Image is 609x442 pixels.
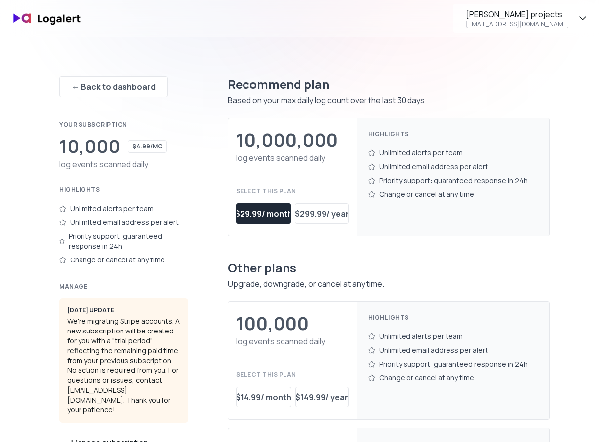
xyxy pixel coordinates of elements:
div: log events scanned daily [236,152,349,164]
div: ← Back to dashboard [72,81,156,93]
div: Based on your max daily log count over the last 30 days [228,94,550,106]
div: Recommend plan [228,76,550,92]
div: 10,000 [59,137,120,156]
div: $ 149.99 / year [295,391,348,403]
div: Highlights [368,130,537,138]
div: Unlimited email address per alert [59,216,188,229]
div: log events scanned daily [236,335,349,347]
div: [DATE] update [67,306,180,314]
div: Select this plan [236,371,349,379]
img: logo [8,7,87,30]
div: Highlights [368,314,537,322]
div: Upgrade, downgrade, or cancel at any time. [228,278,550,290]
button: $29.99/ month [236,203,291,224]
div: Select this plan [236,187,349,195]
div: $ 14.99 / month [236,391,291,403]
div: Change or cancel at any time [59,253,188,267]
div: Unlimited alerts per team [368,146,537,160]
div: Change or cancel at any time [368,371,537,385]
div: 10,000,000 [236,130,338,150]
div: Unlimited alerts per team [59,202,188,216]
button: $14.99/ month [236,387,291,407]
div: Priority support: guaranteed response in 24h [368,174,537,187]
div: [PERSON_NAME] projects [466,8,562,20]
div: Manage [59,283,188,291]
div: Change or cancel at any time [368,187,537,201]
div: $ 29.99 / month [235,208,292,220]
div: Other plans [228,260,550,276]
div: Unlimited alerts per team [368,330,537,343]
div: Your subscription [59,121,188,129]
div: Highlights [59,186,188,194]
button: ← Back to dashboard [59,76,168,97]
div: $4.99/mo [128,140,167,153]
div: Unlimited email address per alert [368,343,537,357]
div: [EMAIL_ADDRESS][DOMAIN_NAME] [466,20,569,28]
div: Unlimited email address per alert [368,160,537,174]
button: [PERSON_NAME] projects[EMAIL_ADDRESS][DOMAIN_NAME] [453,4,601,33]
div: log events scanned daily [59,158,188,170]
div: 100,000 [236,314,309,333]
div: $ 299.99 / year [295,208,349,220]
div: We're migrating Stripe accounts. A new subscription will be created for you with a "trial period"... [59,298,188,423]
button: $149.99/ year [295,387,349,407]
button: $299.99/ year [295,203,348,224]
div: Priority support: guaranteed response in 24h [59,229,188,253]
div: Priority support: guaranteed response in 24h [368,357,537,371]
